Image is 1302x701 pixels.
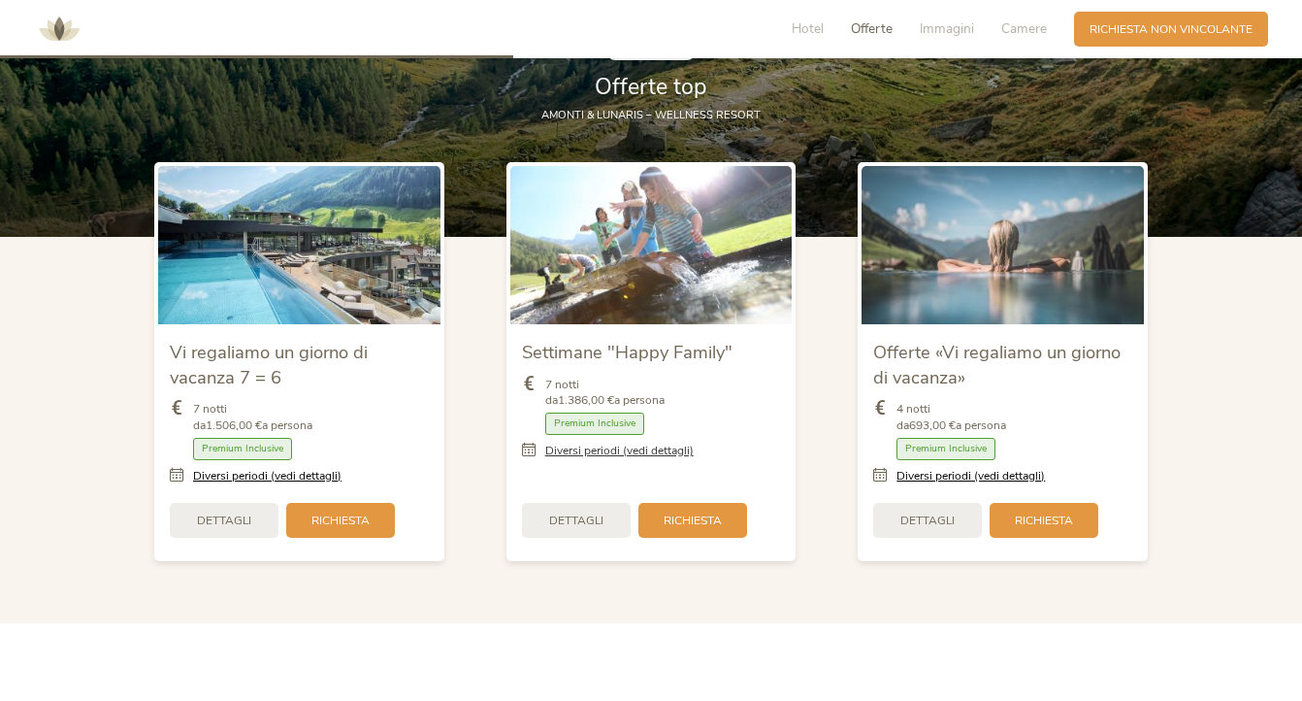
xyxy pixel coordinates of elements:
[1090,21,1253,38] span: Richiesta non vincolante
[197,513,251,529] span: Dettagli
[510,166,793,324] img: Settimane "Happy Family"
[909,417,956,433] b: 693,00 €
[558,392,614,408] b: 1.386,00 €
[158,166,440,324] img: Vi regaliamo un giorno di vacanza 7 = 6
[896,438,995,460] span: Premium Inclusive
[545,443,694,459] a: Diversi periodi (vedi dettagli)
[595,72,707,102] span: Offerte top
[900,513,955,529] span: Dettagli
[193,468,342,484] a: Diversi periodi (vedi dettagli)
[545,413,644,435] span: Premium Inclusive
[792,19,824,38] span: Hotel
[30,23,88,34] a: AMONTI & LUNARIS Wellnessresort
[664,513,722,529] span: Richiesta
[1015,513,1073,529] span: Richiesta
[896,401,1006,434] span: 4 notti da a persona
[545,377,665,410] span: 7 notti da a persona
[920,19,974,38] span: Immagini
[522,340,732,364] span: Settimane "Happy Family"
[896,468,1045,484] a: Diversi periodi (vedi dettagli)
[862,166,1144,324] img: Offerte «Vi regaliamo un giorno di vacanza»
[541,108,761,122] span: AMONTI & LUNARIS – wellness resort
[873,340,1121,389] span: Offerte «Vi regaliamo un giorno di vacanza»
[193,438,292,460] span: Premium Inclusive
[170,340,368,389] span: Vi regaliamo un giorno di vacanza 7 = 6
[206,417,262,433] b: 1.506,00 €
[549,513,603,529] span: Dettagli
[851,19,893,38] span: Offerte
[311,513,370,529] span: Richiesta
[193,401,312,434] span: 7 notti da a persona
[1001,19,1047,38] span: Camere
